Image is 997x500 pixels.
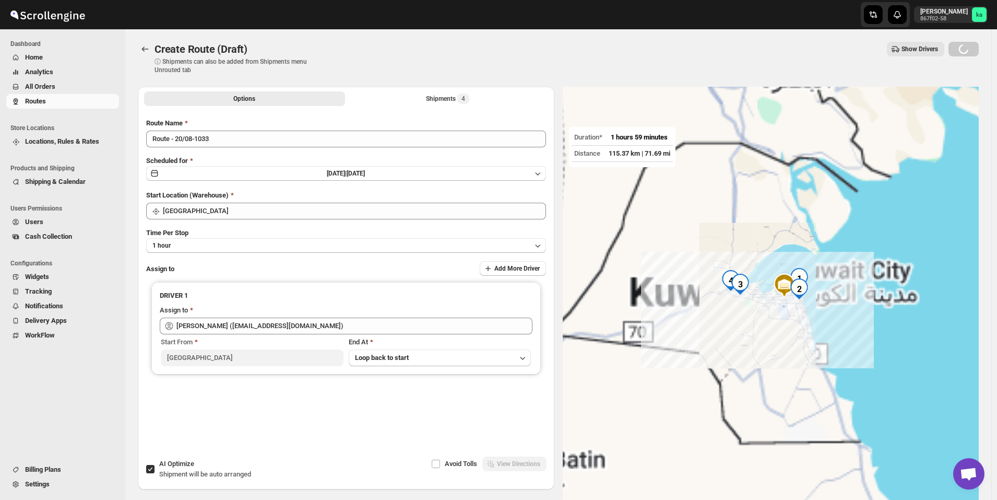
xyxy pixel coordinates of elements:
[914,6,988,23] button: User menu
[8,2,87,28] img: ScrollEngine
[920,16,968,22] p: 867f02-58
[355,354,409,362] span: Loop back to start
[10,259,120,268] span: Configurations
[347,91,548,106] button: Selected Shipments
[494,264,540,273] span: Add More Driver
[480,261,546,276] button: Add More Driver
[6,50,119,65] button: Home
[6,299,119,313] button: Notifications
[25,83,55,90] span: All Orders
[6,65,119,79] button: Analytics
[144,91,345,106] button: All Route Options
[155,57,319,74] p: ⓘ Shipments can also be added from Shipments menu Unrouted tab
[10,124,120,132] span: Store Locations
[25,480,50,488] span: Settings
[920,7,968,16] p: [PERSON_NAME]
[146,166,546,181] button: [DATE]|[DATE]
[25,302,63,310] span: Notifications
[160,290,532,301] h3: DRIVER 1
[6,79,119,94] button: All Orders
[349,350,531,366] button: Loop back to start
[25,97,46,105] span: Routes
[901,45,938,53] span: Show Drivers
[146,119,183,127] span: Route Name
[716,266,745,295] div: 4
[785,274,814,304] div: 2
[6,284,119,299] button: Tracking
[461,95,465,103] span: 4
[25,317,67,324] span: Delivery Apps
[25,137,99,145] span: Locations, Rules & Rates
[6,313,119,328] button: Delivery Apps
[6,94,119,109] button: Routes
[146,191,229,199] span: Start Location (Warehouse)
[146,131,546,147] input: Eg: Bengaluru Route
[327,170,347,177] span: [DATE] |
[160,305,188,316] div: Assign to
[25,218,43,226] span: Users
[25,273,49,281] span: Widgets
[25,53,43,61] span: Home
[445,460,477,468] span: Avoid Tolls
[609,149,670,157] span: 115.37 km | 71.69 mi
[10,40,120,48] span: Dashboard
[347,170,365,177] span: [DATE]
[10,204,120,213] span: Users Permissions
[159,460,194,468] span: AI Optimize
[6,477,119,492] button: Settings
[138,110,554,446] div: All Route Options
[6,175,119,189] button: Shipping & Calendar
[25,466,61,473] span: Billing Plans
[161,338,193,346] span: Start From
[176,318,532,334] input: Search assignee
[25,331,55,339] span: WorkFlow
[953,458,984,490] a: Open chat
[155,43,247,55] span: Create Route (Draft)
[146,238,546,253] button: 1 hour
[25,68,53,76] span: Analytics
[146,157,188,165] span: Scheduled for
[146,229,188,237] span: Time Per Stop
[25,178,86,185] span: Shipping & Calendar
[611,133,668,141] span: 1 hours 59 minutes
[25,287,52,295] span: Tracking
[10,164,120,172] span: Products and Shipping
[138,42,152,56] button: Routes
[25,232,72,240] span: Cash Collection
[163,203,546,219] input: Search location
[146,265,174,273] span: Assign to
[152,241,171,250] span: 1 hour
[785,264,814,293] div: 1
[887,42,944,56] button: Show Drivers
[6,229,119,244] button: Cash Collection
[972,7,987,22] span: khaled alrashidi
[349,337,531,347] div: End At
[574,133,602,141] span: Duration*
[6,215,119,229] button: Users
[976,11,982,18] text: ka
[233,95,255,103] span: Options
[6,270,119,284] button: Widgets
[6,134,119,149] button: Locations, Rules & Rates
[574,149,600,157] span: Distance
[6,328,119,343] button: WorkFlow
[726,270,755,299] div: 3
[426,94,469,104] div: Shipments
[159,470,251,478] span: Shipment will be auto arranged
[6,462,119,477] button: Billing Plans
